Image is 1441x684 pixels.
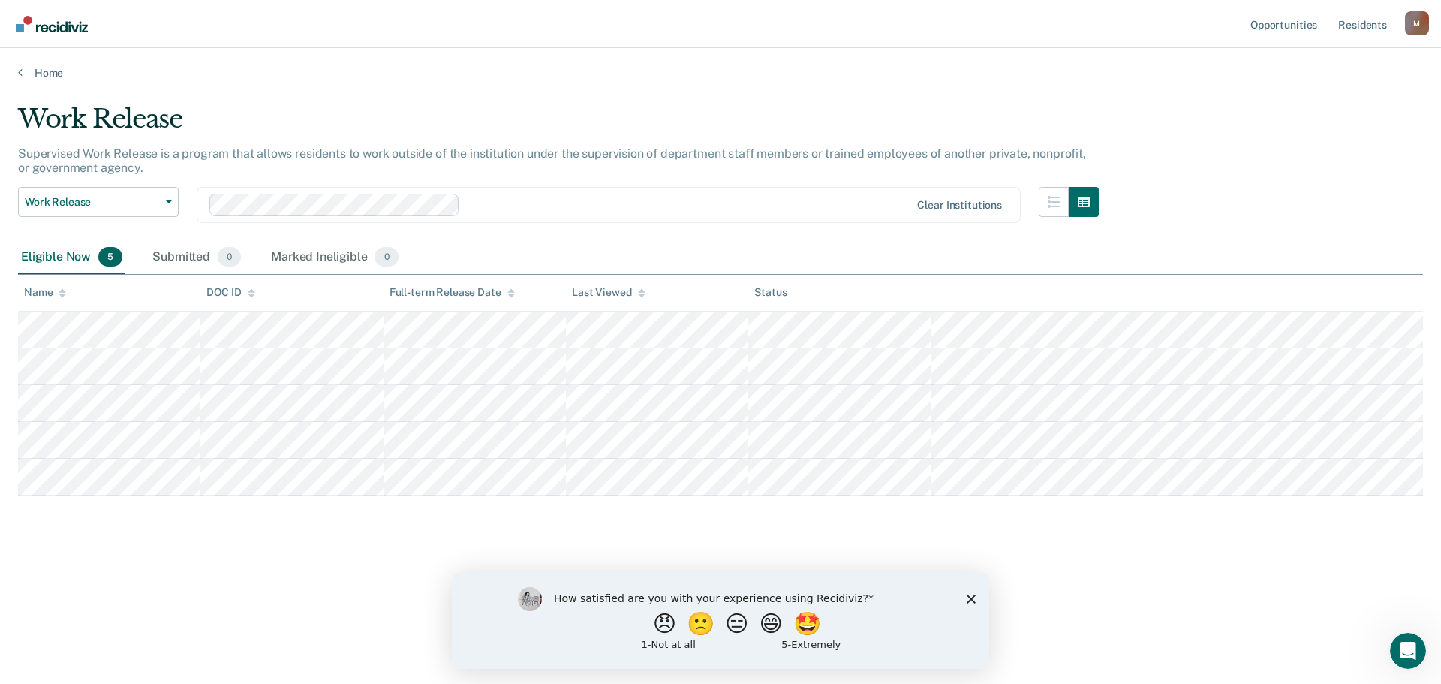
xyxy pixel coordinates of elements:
div: DOC ID [206,286,254,299]
div: Work Release [18,104,1099,146]
div: Marked Ineligible0 [268,241,402,274]
p: Supervised Work Release is a program that allows residents to work outside of the institution und... [18,146,1086,175]
div: Name [24,286,66,299]
div: Submitted0 [149,241,244,274]
div: Status [754,286,787,299]
a: Home [18,66,1423,80]
span: 5 [98,247,122,267]
button: Profile dropdown button [1405,11,1429,35]
button: Work Release [18,187,179,217]
img: Recidiviz [16,16,88,32]
div: M [1405,11,1429,35]
iframe: Intercom live chat [1390,633,1426,669]
div: Last Viewed [572,286,645,299]
span: 0 [375,247,398,267]
div: Eligible Now5 [18,241,125,274]
div: Full-term Release Date [390,286,515,299]
iframe: Survey by Kim from Recidiviz [452,572,989,669]
span: Work Release [25,196,160,209]
span: 0 [218,247,241,267]
div: Clear institutions [917,199,1002,212]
